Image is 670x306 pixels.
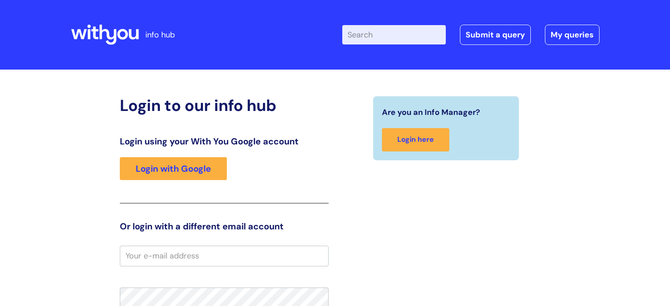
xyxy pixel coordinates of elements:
[120,136,329,147] h3: Login using your With You Google account
[120,221,329,232] h3: Or login with a different email account
[145,28,175,42] p: info hub
[120,96,329,115] h2: Login to our info hub
[120,246,329,266] input: Your e-mail address
[342,25,446,44] input: Search
[382,128,449,151] a: Login here
[120,157,227,180] a: Login with Google
[545,25,600,45] a: My queries
[382,105,480,119] span: Are you an Info Manager?
[460,25,531,45] a: Submit a query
